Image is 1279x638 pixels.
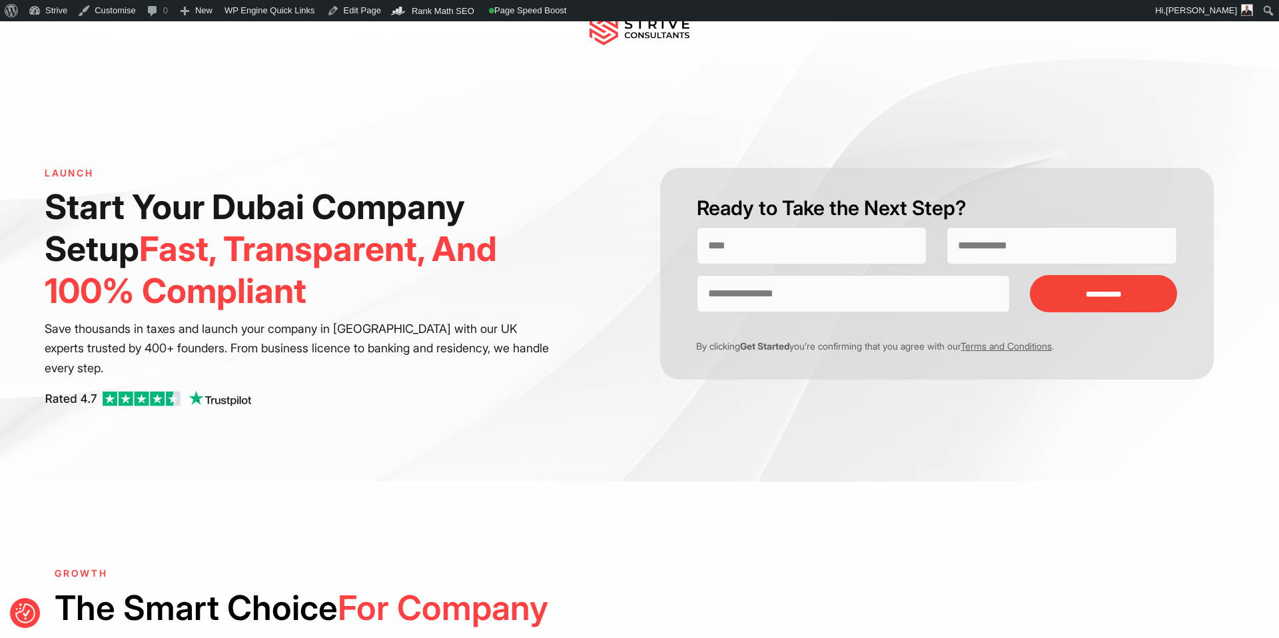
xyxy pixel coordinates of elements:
[412,6,474,16] span: Rank Math SEO
[639,168,1234,380] form: Contact form
[45,228,497,311] span: Fast, Transparent, And 100% Compliant
[687,339,1166,353] p: By clicking you’re confirming that you agree with our .
[15,603,35,623] img: Revisit consent button
[45,186,556,312] h1: Start Your Dubai Company Setup
[590,12,689,45] img: main-logo.svg
[961,340,1052,352] a: Terms and Conditions
[697,194,1176,222] h2: Ready to Take the Next Step?
[55,568,630,579] h6: GROWTH
[1166,5,1237,15] span: [PERSON_NAME]
[15,603,35,623] button: Consent Preferences
[45,319,556,379] p: Save thousands in taxes and launch your company in [GEOGRAPHIC_DATA] with our UK experts trusted ...
[740,340,789,352] strong: Get Started
[45,168,556,179] h6: LAUNCH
